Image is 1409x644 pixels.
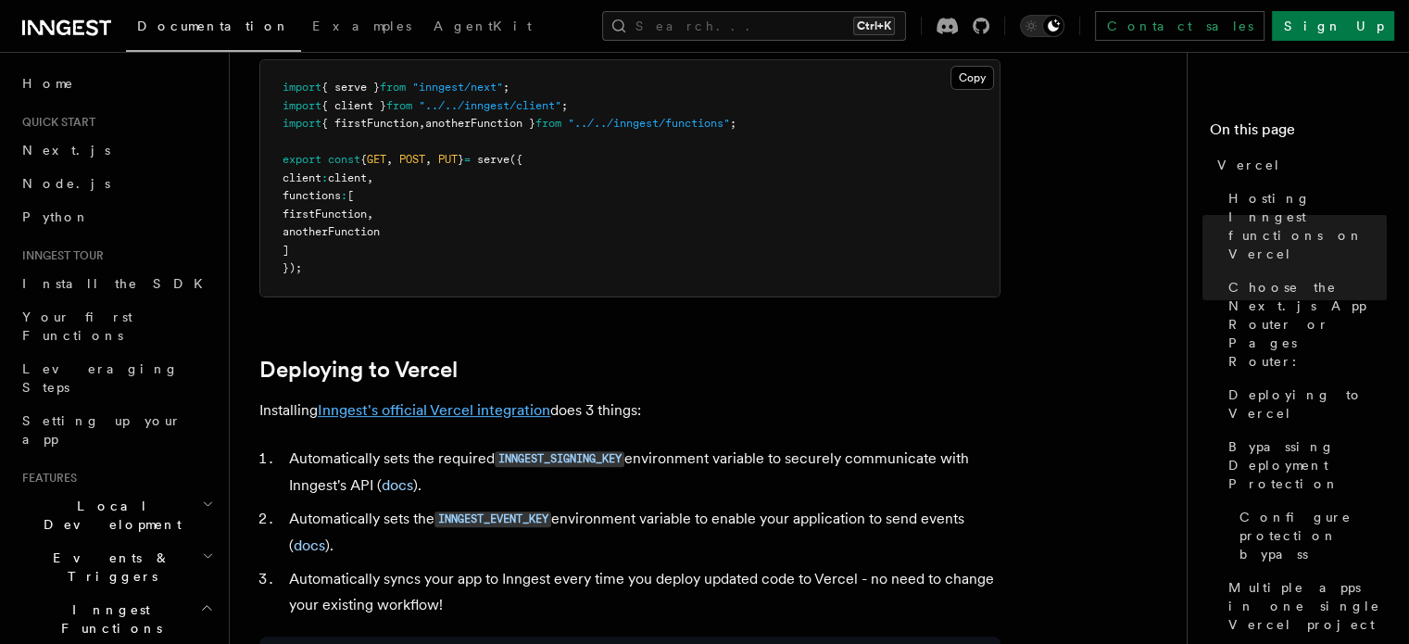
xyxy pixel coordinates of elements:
[367,171,373,184] span: ,
[730,117,736,130] span: ;
[259,398,1000,423] p: Installing does 3 things:
[301,6,422,50] a: Examples
[1221,271,1387,378] a: Choose the Next.js App Router or Pages Router:
[283,261,302,274] span: });
[1239,508,1387,563] span: Configure protection bypass
[458,153,464,166] span: }
[283,189,341,202] span: functions
[1228,189,1387,263] span: Hosting Inngest functions on Vercel
[535,117,561,130] span: from
[360,153,367,166] span: {
[15,541,218,593] button: Events & Triggers
[510,153,522,166] span: ({
[15,248,104,263] span: Inngest tour
[15,200,218,234] a: Python
[1228,385,1387,423] span: Deploying to Vercel
[15,352,218,404] a: Leveraging Steps
[422,6,543,50] a: AgentKit
[15,267,218,300] a: Install the SDK
[15,115,95,130] span: Quick start
[1232,500,1387,571] a: Configure protection bypass
[464,153,471,166] span: =
[1221,182,1387,271] a: Hosting Inngest functions on Vercel
[1221,378,1387,430] a: Deploying to Vercel
[1228,278,1387,371] span: Choose the Next.js App Router or Pages Router:
[382,476,413,494] a: docs
[503,81,510,94] span: ;
[1020,15,1064,37] button: Toggle dark mode
[15,300,218,352] a: Your first Functions
[950,66,994,90] button: Copy
[22,74,74,93] span: Home
[15,497,202,534] span: Local Development
[568,117,730,130] span: "../../inngest/functions"
[15,167,218,200] a: Node.js
[853,17,895,35] kbd: Ctrl+K
[434,511,551,527] code: INNGEST_EVENT_KEY
[15,471,77,486] span: Features
[126,6,301,52] a: Documentation
[386,153,393,166] span: ,
[1095,11,1264,41] a: Contact sales
[15,549,202,586] span: Events & Triggers
[22,176,110,191] span: Node.js
[419,99,561,112] span: "../../inngest/client"
[602,11,906,41] button: Search...Ctrl+K
[283,506,1000,559] li: Automatically sets the environment variable to enable your application to send events ( ).
[1210,148,1387,182] a: Vercel
[438,153,458,166] span: PUT
[22,209,90,224] span: Python
[137,19,290,33] span: Documentation
[283,225,380,238] span: anotherFunction
[283,171,321,184] span: client
[312,19,411,33] span: Examples
[321,99,386,112] span: { client }
[22,361,179,395] span: Leveraging Steps
[328,153,360,166] span: const
[495,451,624,467] code: INNGEST_SIGNING_KEY
[283,208,367,221] span: firstFunction
[1228,578,1387,634] span: Multiple apps in one single Vercel project
[1221,571,1387,641] a: Multiple apps in one single Vercel project
[425,117,535,130] span: anotherFunction }
[15,133,218,167] a: Next.js
[425,153,432,166] span: ,
[1272,11,1394,41] a: Sign Up
[318,401,550,419] a: Inngest's official Vercel integration
[22,143,110,158] span: Next.js
[399,153,425,166] span: POST
[283,446,1000,499] li: Automatically sets the required environment variable to securely communicate with Inngest's API ( ).
[561,99,568,112] span: ;
[1217,156,1281,174] span: Vercel
[22,413,182,447] span: Setting up your app
[15,67,218,100] a: Home
[1228,437,1387,493] span: Bypassing Deployment Protection
[367,208,373,221] span: ,
[321,171,328,184] span: :
[321,81,380,94] span: { serve }
[367,153,386,166] span: GET
[283,153,321,166] span: export
[347,189,354,202] span: [
[283,81,321,94] span: import
[412,81,503,94] span: "inngest/next"
[15,404,218,456] a: Setting up your app
[434,19,532,33] span: AgentKit
[283,244,289,257] span: ]
[15,600,200,638] span: Inngest Functions
[283,117,321,130] span: import
[321,117,419,130] span: { firstFunction
[22,276,214,291] span: Install the SDK
[328,171,367,184] span: client
[477,153,510,166] span: serve
[419,117,425,130] span: ,
[380,81,406,94] span: from
[1210,119,1387,148] h4: On this page
[294,537,325,554] a: docs
[22,309,132,343] span: Your first Functions
[341,189,347,202] span: :
[15,489,218,541] button: Local Development
[1221,430,1387,500] a: Bypassing Deployment Protection
[434,510,551,527] a: INNGEST_EVENT_KEY
[495,449,624,467] a: INNGEST_SIGNING_KEY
